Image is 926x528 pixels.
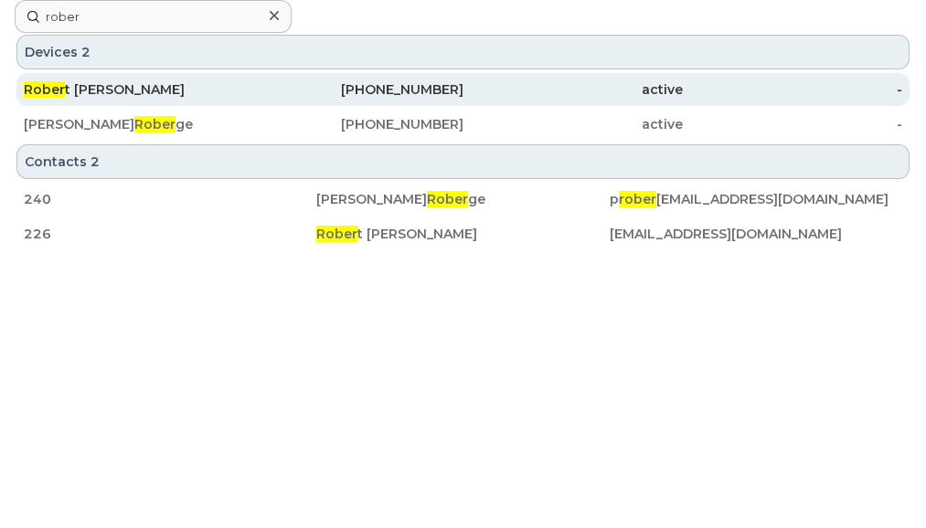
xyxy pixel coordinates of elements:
[243,115,463,133] div: [PHONE_NUMBER]
[24,80,243,99] div: t [PERSON_NAME]
[463,115,683,133] div: active
[16,73,910,106] a: Robert [PERSON_NAME][PHONE_NUMBER]active-
[316,226,357,242] span: Rober
[134,116,176,132] span: Rober
[683,80,902,99] div: -
[610,190,902,208] div: p [EMAIL_ADDRESS][DOMAIN_NAME]
[316,190,609,208] div: [PERSON_NAME] ge
[16,217,910,250] a: 226Robert [PERSON_NAME][EMAIL_ADDRESS][DOMAIN_NAME]
[24,225,316,243] div: 226
[24,81,65,98] span: Rober
[90,153,100,171] span: 2
[619,191,656,207] span: rober
[24,190,316,208] div: 240
[16,144,910,179] div: Contacts
[610,225,902,243] div: [EMAIL_ADDRESS][DOMAIN_NAME]
[683,115,902,133] div: -
[16,183,910,216] a: 240[PERSON_NAME]Robergeprober[EMAIL_ADDRESS][DOMAIN_NAME]
[24,115,243,133] div: [PERSON_NAME] ge
[427,191,468,207] span: Rober
[16,108,910,141] a: [PERSON_NAME]Roberge[PHONE_NUMBER]active-
[243,80,463,99] div: [PHONE_NUMBER]
[463,80,683,99] div: active
[316,225,609,243] div: t [PERSON_NAME]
